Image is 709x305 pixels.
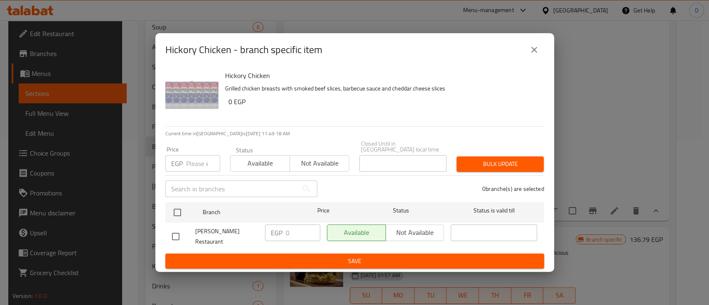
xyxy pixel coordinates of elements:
p: EGP [171,159,183,168]
p: 0 branche(s) are selected [482,185,544,193]
span: Not available [293,157,346,169]
img: Hickory Chicken [165,70,218,123]
span: Save [172,256,537,266]
button: Save [165,254,544,269]
span: Available [234,157,287,169]
h2: Hickory Chicken - branch specific item [165,43,322,56]
button: close [524,40,544,60]
span: Bulk update [463,159,537,169]
p: Grilled chicken breasts with smoked beef slices, barbecue sauce and cheddar cheese slices [225,83,537,94]
span: Price [296,205,351,216]
input: Please enter price [286,224,320,241]
p: Current time in [GEOGRAPHIC_DATA] is [DATE] 11:49:18 AM [165,130,544,137]
span: Status is valid till [451,205,537,216]
button: Not available [289,155,349,172]
p: EGP [271,228,282,238]
span: Branch [203,207,289,217]
input: Please enter price [186,155,220,172]
span: [PERSON_NAME] Restaurant [195,226,258,247]
button: Bulk update [456,156,544,172]
h6: 0 EGP [228,96,537,107]
button: Available [230,155,290,172]
span: Status [358,205,444,216]
h6: Hickory Chicken [225,70,537,81]
input: Search in branches [165,181,298,197]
